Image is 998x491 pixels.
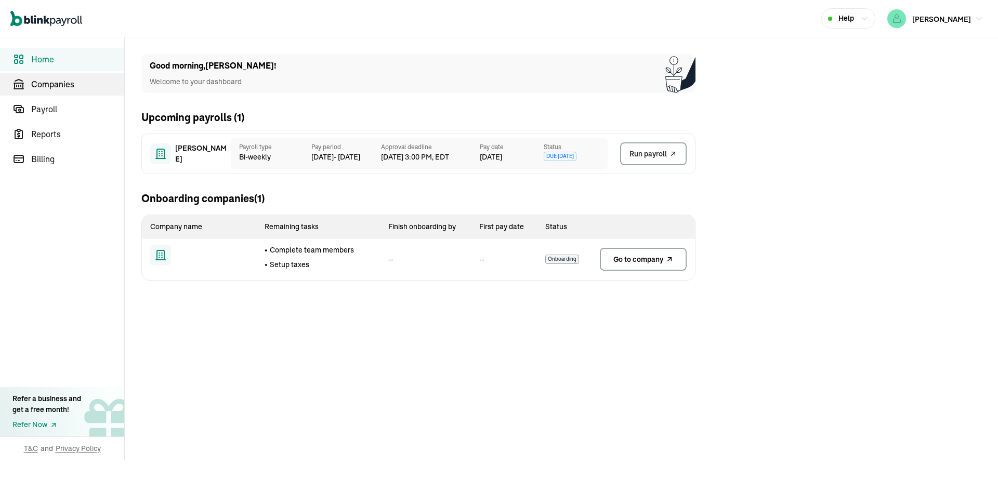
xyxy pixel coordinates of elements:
[150,76,277,87] p: Welcome to your dashboard
[270,259,309,270] span: Setup taxes
[24,443,38,454] span: T&C
[544,142,608,152] span: Status
[537,215,592,238] th: Status
[31,53,124,65] span: Home
[381,152,480,163] span: [DATE] 3:00 PM, EDT
[381,142,480,152] span: Approval deadline
[142,215,256,238] th: Company name
[613,254,663,264] span: Go to company
[545,255,579,264] span: Onboarding
[265,259,268,270] span: •
[665,54,695,93] img: Plant illustration
[56,443,101,454] span: Privacy Policy
[150,60,277,72] h1: Good morning , [PERSON_NAME] !
[141,110,244,125] h2: Upcoming payrolls ( 1 )
[600,248,687,271] a: Go to company
[480,142,544,152] span: Pay date
[256,215,380,238] th: Remaining tasks
[883,7,988,30] button: [PERSON_NAME]
[380,215,471,238] th: Finish onboarding by
[311,152,381,163] span: [DATE] - [DATE]
[141,191,265,206] h2: Onboarding companies (1)
[544,152,576,161] span: Due [DATE]
[825,379,998,491] iframe: Chat Widget
[471,215,537,238] th: First pay date
[31,153,124,165] span: Billing
[31,103,124,115] span: Payroll
[239,152,303,163] span: Bi-weekly
[175,143,227,165] span: [PERSON_NAME]
[838,13,854,24] span: Help
[480,152,502,163] span: [DATE]
[380,238,471,281] td: --
[620,142,687,165] button: Run payroll
[471,238,537,281] td: --
[31,128,124,140] span: Reports
[270,245,354,255] span: Complete team members
[31,78,124,90] span: Companies
[912,15,971,24] span: [PERSON_NAME]
[41,443,53,454] span: and
[12,419,81,430] a: Refer Now
[239,142,303,152] span: Payroll type
[821,8,875,29] button: Help
[12,393,81,415] div: Refer a business and get a free month!
[629,149,667,160] span: Run payroll
[265,245,268,255] span: •
[10,4,82,34] nav: Global
[311,142,381,152] span: Pay period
